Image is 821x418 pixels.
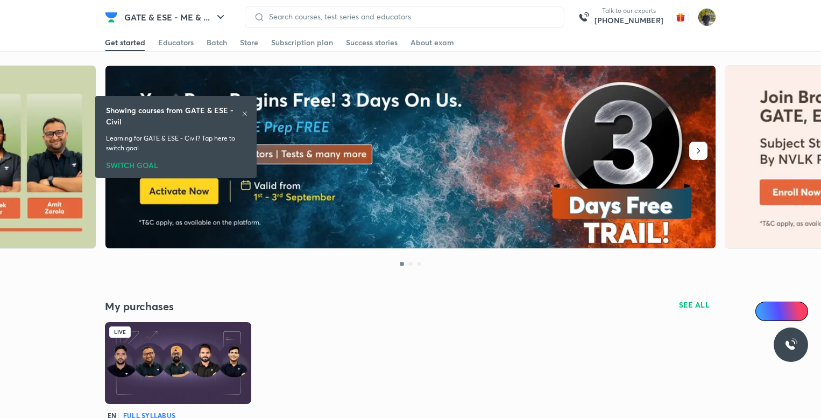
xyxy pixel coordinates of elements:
[573,6,594,28] img: call-us
[755,302,808,321] a: Ai Doubts
[106,157,246,169] div: SWITCH GOAL
[698,8,716,26] img: shubham rawat
[410,34,454,51] a: About exam
[679,301,710,309] span: SEE ALL
[106,104,242,127] h6: Showing courses from GATE & ESE - Civil
[784,338,797,351] img: ttu
[207,37,227,48] div: Batch
[158,37,194,48] div: Educators
[207,34,227,51] a: Batch
[673,296,717,313] button: SEE ALL
[265,12,555,21] input: Search courses, test series and educators
[410,37,454,48] div: About exam
[346,34,398,51] a: Success stories
[106,134,246,153] p: Learning for GATE & ESE - Civil? Tap here to switch goal
[762,307,770,316] img: Icon
[105,299,410,313] h4: My purchases
[105,34,145,51] a: Get started
[271,37,333,48] div: Subscription plan
[240,37,258,48] div: Store
[271,34,333,51] a: Subscription plan
[594,6,663,15] p: Talk to our experts
[346,37,398,48] div: Success stories
[240,34,258,51] a: Store
[109,326,131,338] div: Live
[105,37,145,48] div: Get started
[773,307,802,316] span: Ai Doubts
[118,6,233,28] button: GATE & ESE - ME & ...
[594,15,663,26] a: [PHONE_NUMBER]
[105,11,118,24] img: Company Logo
[105,322,251,404] img: Batch Thumbnail
[672,9,689,26] img: avatar
[158,34,194,51] a: Educators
